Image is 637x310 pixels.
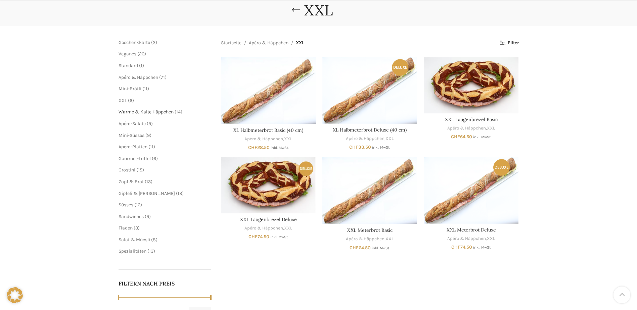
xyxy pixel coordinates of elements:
[221,136,316,142] div: ,
[119,156,151,161] a: Gourmet-Löffel
[613,287,630,303] a: Scroll to top button
[372,246,390,250] small: inkl. MwSt.
[424,57,518,113] a: XXL Laugenbrezel Basic
[119,98,127,103] a: XXL
[304,1,333,19] h1: XXL
[287,3,304,17] a: Go back
[424,157,518,223] a: XXL Meterbrot Deluxe
[249,39,288,47] a: Apéro & Häppchen
[447,227,496,233] a: XXL Meterbrot Deluxe
[119,280,211,287] h5: Filtern nach Preis
[451,244,472,250] bdi: 74.50
[445,116,498,122] a: XXL Laugenbrezel Basic
[153,237,156,243] span: 8
[221,57,316,124] a: XL Halbmeterbrot Basic (40 cm)
[447,125,486,132] a: Apéro & Häppchen
[244,136,283,142] a: Apéro & Häppchen
[119,225,133,231] span: Fladen
[240,216,297,222] a: XXL Laugenbrezel Deluxe
[500,40,518,46] a: Filter
[161,74,165,80] span: 71
[424,236,518,242] div: ,
[119,144,147,150] a: Apéro-Platten
[244,225,283,231] a: Apéro & Häppchen
[221,157,316,213] a: XXL Laugenbrezel Deluxe
[322,236,417,242] div: ,
[248,145,257,150] span: CHF
[372,145,390,150] small: inkl. MwSt.
[349,144,358,150] span: CHF
[119,40,150,45] a: Geschenkkarte
[451,244,460,250] span: CHF
[385,136,394,142] a: XXL
[149,248,153,254] span: 13
[350,245,371,251] bdi: 64.50
[284,136,292,142] a: XXL
[322,57,417,123] a: XL Halbmeterbrot Deluxe (40 cm)
[144,86,147,92] span: 11
[248,234,258,240] span: CHF
[147,133,150,138] span: 9
[119,109,174,115] a: Warme & Kalte Häppchen
[424,125,518,132] div: ,
[333,127,407,133] a: XL Halbmeterbrot Deluxe (40 cm)
[473,135,491,139] small: inkl. MwSt.
[271,146,289,150] small: inkl. MwSt.
[119,179,144,185] a: Zopf & Brot
[119,63,138,68] a: Standard
[119,248,146,254] a: Spezialitäten
[146,214,149,219] span: 9
[119,191,175,196] a: Gipfeli & [PERSON_NAME]
[347,227,393,233] a: XXL Meterbrot Basic
[221,39,241,47] a: Startseite
[350,245,359,251] span: CHF
[233,127,303,133] a: XL Halbmeterbrot Basic (40 cm)
[148,121,151,126] span: 9
[349,144,371,150] bdi: 33.50
[296,39,304,47] span: XXL
[135,225,138,231] span: 3
[119,74,158,80] a: Apéro & Häppchen
[138,167,142,173] span: 15
[221,225,316,231] div: ,
[346,136,384,142] a: Apéro & Häppchen
[119,133,144,138] a: Mini-Süsses
[150,144,153,150] span: 11
[119,167,135,173] a: Crostini
[141,63,142,68] span: 1
[119,202,133,208] a: Süsses
[119,214,144,219] a: Sandwiches
[119,237,150,243] a: Salat & Müesli
[176,109,181,115] span: 14
[346,236,384,242] a: Apéro & Häppchen
[385,236,394,242] a: XXL
[119,51,136,57] a: Veganes
[451,134,460,140] span: CHF
[487,236,495,242] a: XXL
[447,236,486,242] a: Apéro & Häppchen
[451,134,472,140] bdi: 64.50
[473,245,491,250] small: inkl. MwSt.
[322,157,417,224] a: XXL Meterbrot Basic
[119,86,141,92] a: Mini-Brötli
[146,179,151,185] span: 13
[119,121,146,126] a: Apéro-Salate
[136,202,140,208] span: 16
[153,40,155,45] span: 2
